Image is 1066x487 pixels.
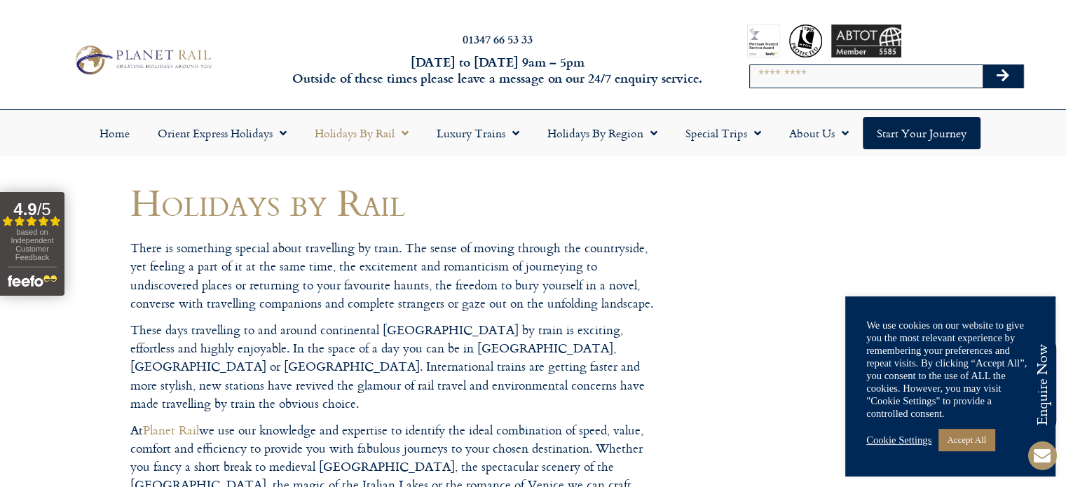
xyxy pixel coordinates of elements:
p: There is something special about travelling by train. The sense of moving through the countryside... [130,239,656,313]
a: Holidays by Rail [301,117,423,149]
a: Accept All [938,429,995,451]
h1: Holidays by Rail [130,181,656,223]
a: Special Trips [671,117,775,149]
div: We use cookies on our website to give you the most relevant experience by remembering your prefer... [866,319,1034,420]
a: Holidays by Region [533,117,671,149]
a: Orient Express Holidays [144,117,301,149]
a: Cookie Settings [866,434,931,446]
a: Home [86,117,144,149]
a: Planet Rail [143,420,199,439]
img: Planet Rail Train Holidays Logo [69,42,215,78]
button: Search [983,65,1023,88]
a: About Us [775,117,863,149]
a: Start your Journey [863,117,980,149]
a: Luxury Trains [423,117,533,149]
nav: Menu [7,117,1059,149]
p: These days travelling to and around continental [GEOGRAPHIC_DATA] by train is exciting, effortles... [130,321,656,413]
a: 01347 66 53 33 [463,31,533,47]
h6: [DATE] to [DATE] 9am – 5pm Outside of these times please leave a message on our 24/7 enquiry serv... [288,54,707,87]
